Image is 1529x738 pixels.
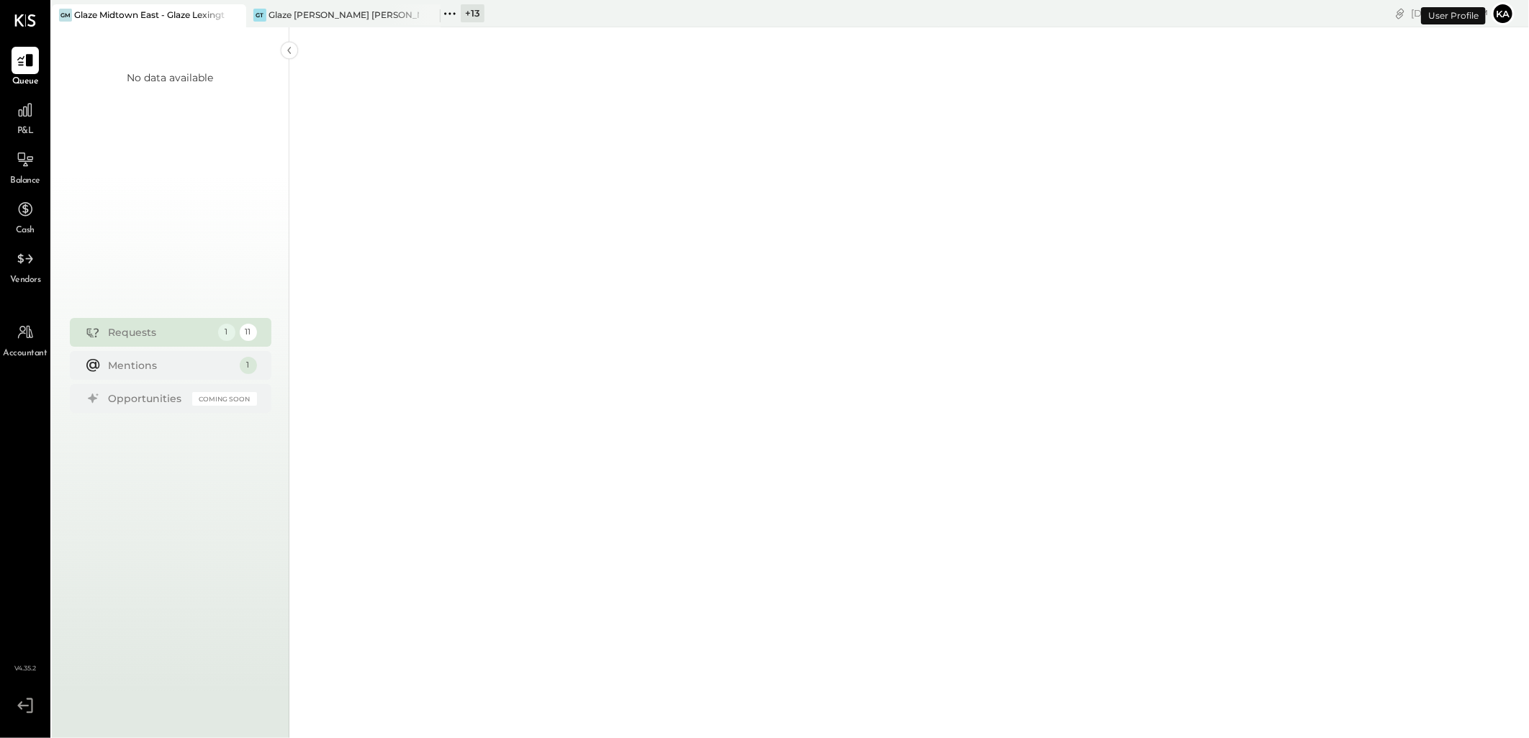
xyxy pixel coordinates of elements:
div: Glaze [PERSON_NAME] [PERSON_NAME] LLC [269,9,419,21]
span: Balance [10,175,40,188]
div: User Profile [1421,7,1486,24]
a: Accountant [1,319,50,360]
a: Cash [1,196,50,237]
span: P&L [17,125,34,138]
div: Glaze Midtown East - Glaze Lexington One LLC [74,9,225,21]
button: Ka [1492,2,1515,25]
div: Mentions [109,358,233,373]
div: [DATE] [1411,6,1488,20]
a: Balance [1,146,50,188]
div: + 13 [461,4,484,22]
div: copy link [1393,6,1407,21]
span: Queue [12,76,39,88]
div: 1 [240,357,257,374]
div: No data available [127,70,214,85]
div: Opportunities [109,391,185,406]
div: 1 [218,324,235,341]
span: Vendors [10,274,41,287]
div: 11 [240,324,257,341]
a: P&L [1,96,50,138]
span: Cash [16,224,35,237]
a: Queue [1,47,50,88]
a: Vendors [1,245,50,287]
div: Coming Soon [192,392,257,406]
div: Requests [109,325,211,340]
div: GM [59,9,72,22]
div: GT [253,9,266,22]
span: Accountant [4,347,48,360]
